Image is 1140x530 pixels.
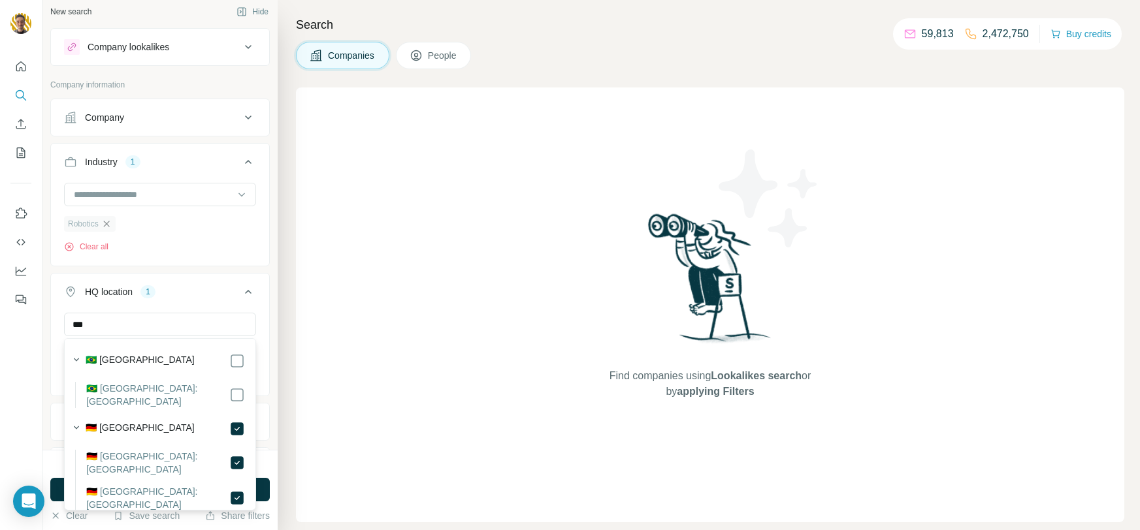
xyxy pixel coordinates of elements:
[125,156,140,168] div: 1
[50,6,91,18] div: New search
[983,26,1029,42] p: 2,472,750
[10,259,31,283] button: Dashboard
[922,26,954,42] p: 59,813
[85,285,133,298] div: HQ location
[51,102,269,133] button: Company
[13,486,44,517] div: Open Intercom Messenger
[88,40,169,54] div: Company lookalikes
[86,485,229,511] label: 🇩🇪 [GEOGRAPHIC_DATA]: [GEOGRAPHIC_DATA]
[227,2,278,22] button: Hide
[86,421,195,437] label: 🇩🇪 [GEOGRAPHIC_DATA]
[296,16,1124,34] h4: Search
[205,509,270,522] button: Share filters
[10,202,31,225] button: Use Surfe on LinkedIn
[51,406,269,437] button: Annual revenue ($)
[10,230,31,254] button: Use Surfe API
[10,84,31,107] button: Search
[10,141,31,164] button: My lists
[10,112,31,136] button: Enrich CSV
[64,241,108,253] button: Clear all
[86,382,229,408] label: 🇧🇷 [GEOGRAPHIC_DATA]: [GEOGRAPHIC_DATA]
[428,49,458,62] span: People
[10,55,31,78] button: Quick start
[10,288,31,311] button: Feedback
[642,210,778,356] img: Surfe Illustration - Woman searching with binoculars
[51,31,269,63] button: Company lookalikes
[86,450,229,476] label: 🇩🇪 [GEOGRAPHIC_DATA]: [GEOGRAPHIC_DATA]
[51,146,269,183] button: Industry1
[328,49,376,62] span: Companies
[51,276,269,313] button: HQ location1
[1050,25,1111,43] button: Buy credits
[606,368,815,399] span: Find companies using or by
[86,353,195,369] label: 🇧🇷 [GEOGRAPHIC_DATA]
[50,79,270,91] p: Company information
[85,111,124,124] div: Company
[113,509,180,522] button: Save search
[50,478,270,501] button: Run search
[711,370,802,381] span: Lookalikes search
[677,386,754,397] span: applying Filters
[140,286,155,298] div: 1
[10,13,31,34] img: Avatar
[85,155,118,168] div: Industry
[710,140,828,257] img: Surfe Illustration - Stars
[50,509,88,522] button: Clear
[68,218,99,230] span: Robotics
